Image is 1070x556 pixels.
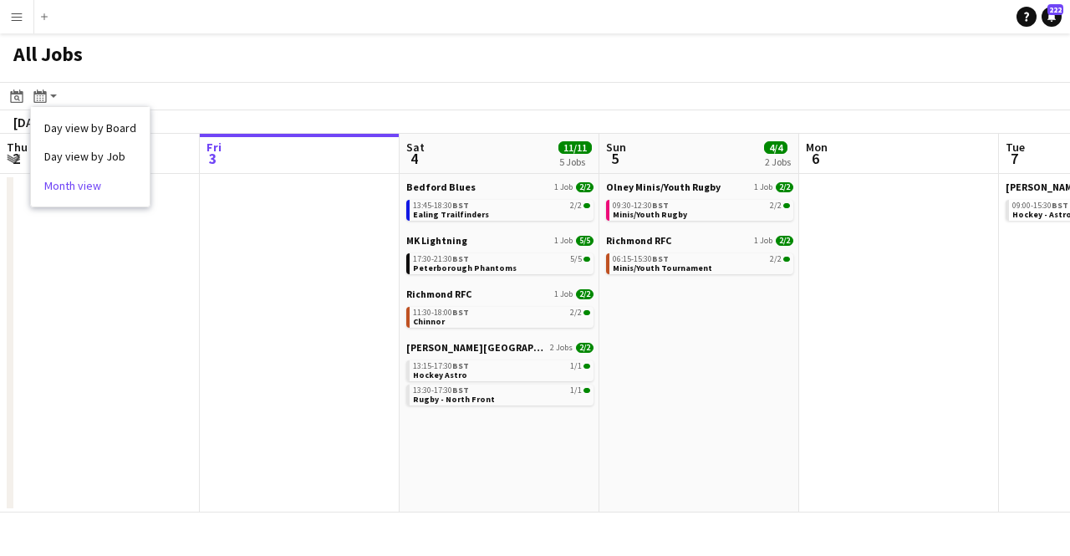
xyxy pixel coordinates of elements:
span: Ealing Trailfinders [413,209,489,220]
span: Hockey Astro [413,370,467,380]
span: 2 Jobs [550,343,573,353]
div: 5 Jobs [559,156,591,168]
span: Olney Minis/Youth Rugby [606,181,721,193]
a: 09:30-12:30BST2/2Minis/Youth Rugby [613,200,790,219]
span: 2/2 [576,343,594,353]
span: Richmond RFC [606,234,671,247]
span: 1/1 [583,364,590,369]
a: 13:30-17:30BST1/1Rugby - North Front [413,385,590,404]
span: 2/2 [776,236,793,246]
span: 2/2 [583,310,590,315]
span: Sat [406,140,425,155]
span: Richmond RFC [406,288,471,300]
span: BST [452,200,469,211]
a: 11:30-18:00BST2/2Chinnor [413,307,590,326]
span: Tue [1006,140,1025,155]
span: Minis/Youth Rugby [613,209,687,220]
a: Richmond RFC1 Job2/2 [406,288,594,300]
span: 2/2 [576,182,594,192]
div: [PERSON_NAME][GEOGRAPHIC_DATA]2 Jobs2/213:15-17:30BST1/1Hockey Astro13:30-17:30BST1/1Rugby - Nort... [406,341,594,409]
span: 1 Job [754,182,772,192]
span: 17:30-21:30 [413,255,469,263]
a: [PERSON_NAME][GEOGRAPHIC_DATA]2 Jobs2/2 [406,341,594,354]
span: 1/1 [570,386,582,395]
span: BST [452,253,469,264]
span: Fri [206,140,222,155]
span: BST [652,253,669,264]
span: 06:15-15:30 [613,255,669,263]
span: Peterborough Phantoms [413,263,517,273]
span: 2/2 [570,201,582,210]
a: 06:15-15:30BST2/2Minis/Youth Tournament [613,253,790,273]
span: Sun [606,140,626,155]
span: 5/5 [576,236,594,246]
span: 11:30-18:00 [413,309,469,317]
span: 3 [204,149,222,168]
span: Mon [806,140,828,155]
span: 1 Job [554,236,573,246]
span: 2/2 [583,203,590,208]
div: Richmond RFC1 Job2/206:15-15:30BST2/2Minis/Youth Tournament [606,234,793,278]
a: 17:30-21:30BST5/5Peterborough Phantoms [413,253,590,273]
span: 1/1 [570,362,582,370]
span: 4/4 [764,141,787,154]
span: 1/1 [583,388,590,393]
span: 5 [604,149,626,168]
span: 5/5 [570,255,582,263]
div: Olney Minis/Youth Rugby1 Job2/209:30-12:30BST2/2Minis/Youth Rugby [606,181,793,234]
span: 1 Job [754,236,772,246]
a: 222 [1042,7,1062,27]
span: BST [452,360,469,371]
a: Richmond RFC1 Job2/2 [606,234,793,247]
span: 2/2 [770,255,782,263]
div: [DATE] [13,114,52,130]
a: 13:45-18:30BST2/2Ealing Trailfinders [413,200,590,219]
a: 13:15-17:30BST1/1Hockey Astro [413,360,590,380]
span: 2/2 [770,201,782,210]
span: 13:45-18:30 [413,201,469,210]
a: Day view by Job [44,149,136,164]
a: Olney Minis/Youth Rugby1 Job2/2 [606,181,793,193]
span: BST [1052,200,1068,211]
span: 2/2 [783,257,790,262]
span: Chinnor [413,316,445,327]
span: BST [452,385,469,395]
span: 13:30-17:30 [413,386,469,395]
span: 2/2 [783,203,790,208]
span: 6 [803,149,828,168]
span: 5/5 [583,257,590,262]
span: BST [452,307,469,318]
span: Rugby - North Front [413,394,495,405]
span: 7 [1003,149,1025,168]
div: MK Lightning1 Job5/517:30-21:30BST5/5Peterborough Phantoms [406,234,594,288]
span: MK Lightning [406,234,467,247]
span: 222 [1047,4,1063,15]
span: Thu [7,140,28,155]
span: 2/2 [570,309,582,317]
a: MK Lightning1 Job5/5 [406,234,594,247]
span: Bedford Blues [406,181,476,193]
span: Minis/Youth Tournament [613,263,712,273]
span: 09:00-15:30 [1012,201,1068,210]
span: 11/11 [558,141,592,154]
span: 2/2 [776,182,793,192]
a: Day view by Board [44,120,136,135]
div: Bedford Blues1 Job2/213:45-18:30BST2/2Ealing Trailfinders [406,181,594,234]
span: 4 [404,149,425,168]
div: 2 Jobs [765,156,791,168]
span: Stowe School [406,341,547,354]
span: BST [652,200,669,211]
span: 13:15-17:30 [413,362,469,370]
span: 2/2 [576,289,594,299]
a: Bedford Blues1 Job2/2 [406,181,594,193]
div: Richmond RFC1 Job2/211:30-18:00BST2/2Chinnor [406,288,594,341]
span: 1 Job [554,182,573,192]
span: 1 Job [554,289,573,299]
span: 09:30-12:30 [613,201,669,210]
a: Month view [44,178,136,193]
span: 2 [4,149,28,168]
